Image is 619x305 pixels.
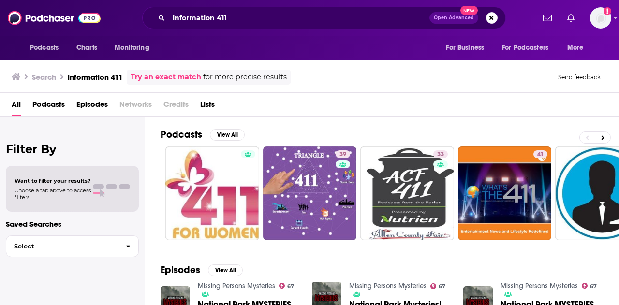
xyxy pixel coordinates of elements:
svg: Add a profile image [604,7,611,15]
span: Charts [76,41,97,55]
a: 67 [430,283,446,289]
a: 39 [336,150,350,158]
input: Search podcasts, credits, & more... [169,10,429,26]
a: 67 [582,283,597,289]
button: open menu [23,39,71,57]
button: View All [208,264,243,276]
img: User Profile [590,7,611,29]
span: 33 [437,150,444,160]
a: 41 [533,150,547,158]
h2: Episodes [161,264,200,276]
a: Show notifications dropdown [563,10,578,26]
span: 41 [537,150,544,160]
span: 67 [439,284,445,289]
span: Credits [163,97,189,116]
span: For Podcasters [502,41,548,55]
button: open menu [560,39,596,57]
h2: Podcasts [161,129,202,141]
span: Networks [119,97,152,116]
span: For Business [446,41,484,55]
span: Logged in as maddieFHTGI [590,7,611,29]
span: New [460,6,478,15]
button: open menu [496,39,562,57]
h3: Search [32,73,56,82]
h3: information 411 [68,73,123,82]
a: Missing Persons Mysteries [501,282,578,290]
span: Want to filter your results? [15,177,91,184]
a: EpisodesView All [161,264,243,276]
a: Try an exact match [131,72,201,83]
span: Select [6,243,118,249]
span: More [567,41,584,55]
span: 39 [339,150,346,160]
a: Episodes [76,97,108,116]
a: PodcastsView All [161,129,245,141]
a: 33 [433,150,448,158]
a: 67 [279,283,295,289]
span: Monitoring [115,41,149,55]
span: for more precise results [203,72,287,83]
a: 39 [263,146,357,240]
a: Show notifications dropdown [539,10,556,26]
p: Saved Searches [6,219,139,229]
button: View All [210,129,245,141]
span: 67 [287,284,294,289]
a: 33 [360,146,454,240]
h2: Filter By [6,142,139,156]
span: 67 [590,284,597,289]
div: Search podcasts, credits, & more... [142,7,506,29]
button: Open AdvancedNew [429,12,478,24]
button: Select [6,235,139,257]
span: Choose a tab above to access filters. [15,187,91,201]
button: open menu [439,39,496,57]
a: Lists [200,97,215,116]
a: All [12,97,21,116]
a: Missing Persons Mysteries [349,282,427,290]
button: open menu [108,39,162,57]
a: Missing Persons Mysteries [198,282,275,290]
button: Show profile menu [590,7,611,29]
button: Send feedback [555,73,604,81]
span: Open Advanced [434,15,474,20]
a: Podcasts [32,97,65,116]
img: Podchaser - Follow, Share and Rate Podcasts [8,9,101,27]
a: Charts [70,39,103,57]
span: Podcasts [30,41,59,55]
a: 41 [458,146,552,240]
